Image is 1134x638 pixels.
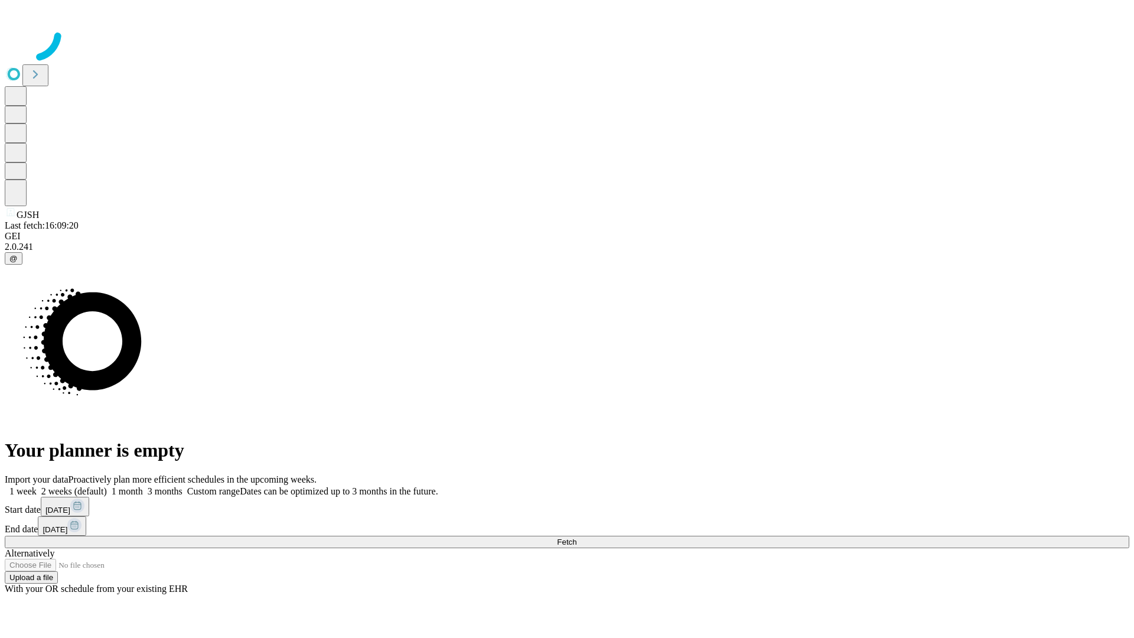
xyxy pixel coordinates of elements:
[41,497,89,516] button: [DATE]
[5,497,1129,516] div: Start date
[5,584,188,594] span: With your OR schedule from your existing EHR
[112,486,143,496] span: 1 month
[240,486,438,496] span: Dates can be optimized up to 3 months in the future.
[5,571,58,584] button: Upload a file
[5,536,1129,548] button: Fetch
[557,538,576,546] span: Fetch
[43,525,67,534] span: [DATE]
[5,516,1129,536] div: End date
[148,486,183,496] span: 3 months
[69,474,317,484] span: Proactively plan more efficient schedules in the upcoming weeks.
[9,254,18,263] span: @
[17,210,39,220] span: GJSH
[5,252,22,265] button: @
[38,516,86,536] button: [DATE]
[45,506,70,515] span: [DATE]
[5,548,54,558] span: Alternatively
[5,474,69,484] span: Import your data
[9,486,37,496] span: 1 week
[5,440,1129,461] h1: Your planner is empty
[41,486,107,496] span: 2 weeks (default)
[5,242,1129,252] div: 2.0.241
[5,220,79,230] span: Last fetch: 16:09:20
[5,231,1129,242] div: GEI
[187,486,240,496] span: Custom range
